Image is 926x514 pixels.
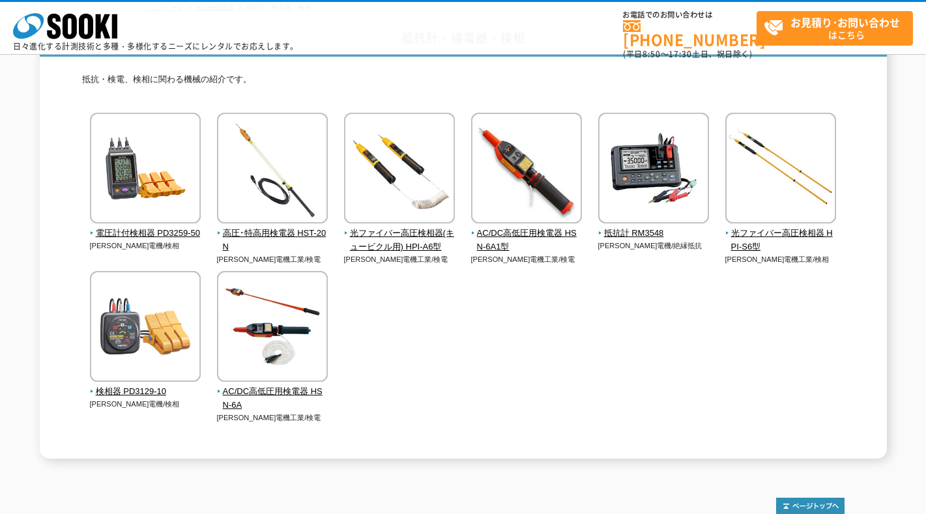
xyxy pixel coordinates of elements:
a: 高圧･特高用検電器 HST-20N [217,214,328,253]
a: AC/DC高低圧用検電器 HSN-6A1型 [471,214,583,253]
img: AC/DC高低圧用検電器 HSN-6A1型 [471,113,582,227]
img: 抵抗計 RM3548 [598,113,709,227]
p: 抵抗・検電、検相に関わる機械の紹介です。 [82,73,845,93]
span: 17:30 [669,48,692,60]
img: 光ファイバー高圧検相器(キュービクル用) HPI-A6型 [344,113,455,227]
span: 光ファイバー高圧検相器(キュービクル用) HPI-A6型 [344,227,456,254]
img: 光ファイバー高圧検相器 HPI-S6型 [725,113,836,227]
span: 検相器 PD3129-10 [90,385,201,399]
img: 高圧･特高用検電器 HST-20N [217,113,328,227]
a: 検相器 PD3129-10 [90,373,201,399]
a: お見積り･お問い合わせはこちら [757,11,913,46]
span: はこちら [764,12,912,44]
span: 電圧計付検相器 PD3259-50 [90,227,201,240]
span: AC/DC高低圧用検電器 HSN-6A1型 [471,227,583,254]
span: 8:50 [643,48,661,60]
span: 抵抗計 RM3548 [598,227,710,240]
span: AC/DC高低圧用検電器 HSN-6A [217,385,328,412]
a: 光ファイバー高圧検相器(キュービクル用) HPI-A6型 [344,214,456,253]
a: 電圧計付検相器 PD3259-50 [90,214,201,240]
a: 光ファイバー高圧検相器 HPI-S6型 [725,214,837,253]
strong: お見積り･お問い合わせ [790,14,900,30]
p: [PERSON_NAME]電機/絶縁抵抗 [598,240,710,251]
p: [PERSON_NAME]電機工業/検電 [471,254,583,265]
span: 光ファイバー高圧検相器 HPI-S6型 [725,227,837,254]
p: [PERSON_NAME]電機工業/検電 [217,254,328,265]
p: [PERSON_NAME]電機工業/検相 [725,254,837,265]
p: [PERSON_NAME]電機工業/検電 [217,412,328,423]
a: [PHONE_NUMBER] [623,20,757,47]
span: 高圧･特高用検電器 HST-20N [217,227,328,254]
a: AC/DC高低圧用検電器 HSN-6A [217,373,328,412]
img: 電圧計付検相器 PD3259-50 [90,113,201,227]
p: [PERSON_NAME]電機工業/検電 [344,254,456,265]
a: 抵抗計 RM3548 [598,214,710,240]
span: (平日 ～ 土日、祝日除く) [623,48,752,60]
p: [PERSON_NAME]電機/検相 [90,240,201,251]
img: AC/DC高低圧用検電器 HSN-6A [217,271,328,385]
p: 日々進化する計測技術と多種・多様化するニーズにレンタルでお応えします。 [13,42,298,50]
p: [PERSON_NAME]電機/検相 [90,399,201,410]
img: 検相器 PD3129-10 [90,271,201,385]
span: お電話でのお問い合わせは [623,11,757,19]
